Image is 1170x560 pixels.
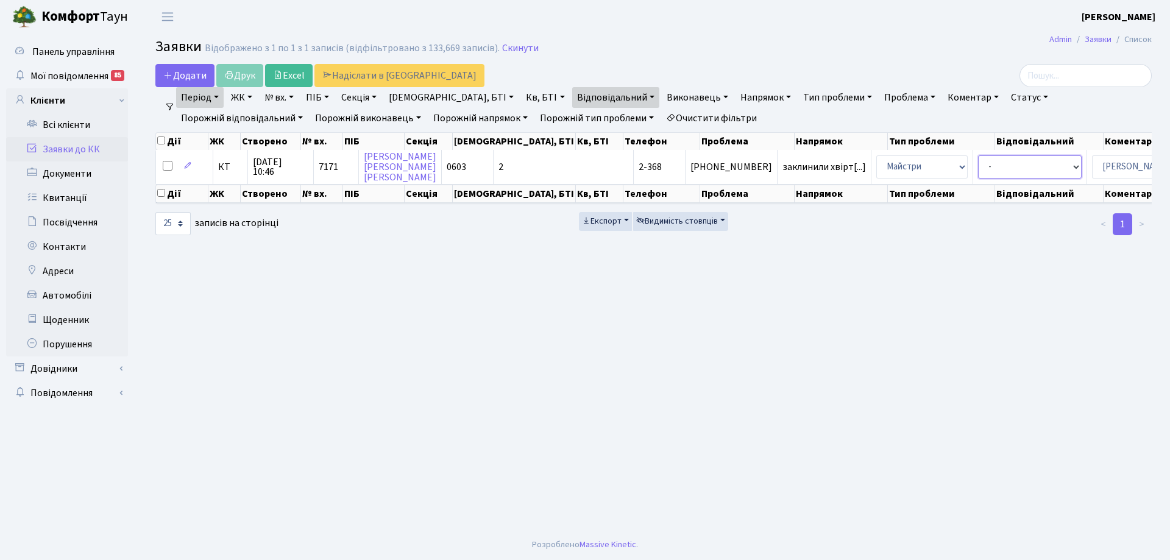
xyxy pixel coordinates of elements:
[6,186,128,210] a: Квитанції
[155,64,214,87] a: Додати
[700,185,795,203] th: Проблема
[782,160,866,174] span: заклинили хвірт[...]
[576,185,623,203] th: Кв, БТІ
[502,43,539,54] a: Скинути
[176,108,308,129] a: Порожній відповідальний
[156,185,208,203] th: Дії
[1049,33,1072,46] a: Admin
[41,7,128,27] span: Таун
[453,185,576,203] th: [DEMOGRAPHIC_DATA], БТІ
[572,87,659,108] a: Відповідальний
[6,308,128,332] a: Щоденник
[155,36,202,57] span: Заявки
[218,162,243,172] span: КТ
[30,69,108,83] span: Мої повідомлення
[1104,185,1168,203] th: Коментарі
[253,157,308,177] span: [DATE] 10:46
[453,133,576,150] th: [DEMOGRAPHIC_DATA], БТІ
[521,87,569,108] a: Кв, БТІ
[661,108,762,129] a: Очистити фільтри
[301,185,343,203] th: № вх.
[156,133,208,150] th: Дії
[405,133,452,150] th: Секція
[301,133,343,150] th: № вх.
[1019,64,1152,87] input: Пошук...
[1085,33,1111,46] a: Заявки
[241,185,302,203] th: Створено
[428,108,533,129] a: Порожній напрямок
[155,212,278,235] label: записів на сторінці
[943,87,1004,108] a: Коментар
[32,45,115,58] span: Панель управління
[155,212,191,235] select: записів на сторінці
[888,185,994,203] th: Тип проблеми
[795,133,888,150] th: Напрямок
[6,88,128,113] a: Клієнти
[6,283,128,308] a: Автомобілі
[995,185,1104,203] th: Відповідальний
[633,212,728,231] button: Видимість стовпців
[6,40,128,64] a: Панель управління
[700,133,795,150] th: Проблема
[6,210,128,235] a: Посвідчення
[310,108,426,129] a: Порожній виконавець
[343,185,405,203] th: ПІБ
[795,185,888,203] th: Напрямок
[1111,33,1152,46] li: Список
[1031,27,1170,52] nav: breadcrumb
[111,70,124,81] div: 85
[336,87,381,108] a: Секція
[639,160,662,174] span: 2-368
[623,185,700,203] th: Телефон
[995,133,1104,150] th: Відповідальний
[662,87,733,108] a: Виконавець
[41,7,100,26] b: Комфорт
[205,43,500,54] div: Відображено з 1 по 1 з 1 записів (відфільтровано з 133,669 записів).
[176,87,224,108] a: Період
[208,133,241,150] th: ЖК
[343,133,405,150] th: ПІБ
[1082,10,1155,24] a: [PERSON_NAME]
[1104,133,1168,150] th: Коментарі
[226,87,257,108] a: ЖК
[736,87,796,108] a: Напрямок
[580,538,636,551] a: Massive Kinetic
[532,538,638,551] div: Розроблено .
[879,87,940,108] a: Проблема
[163,69,207,82] span: Додати
[1113,213,1132,235] a: 1
[579,212,632,231] button: Експорт
[888,133,994,150] th: Тип проблеми
[301,87,334,108] a: ПІБ
[6,259,128,283] a: Адреси
[582,215,622,227] span: Експорт
[405,185,452,203] th: Секція
[6,64,128,88] a: Мої повідомлення85
[498,160,503,174] span: 2
[6,137,128,161] a: Заявки до КК
[265,64,313,87] a: Excel
[576,133,623,150] th: Кв, БТІ
[6,381,128,405] a: Повідомлення
[6,161,128,186] a: Документи
[636,215,718,227] span: Видимість стовпців
[364,150,436,184] a: [PERSON_NAME][PERSON_NAME][PERSON_NAME]
[260,87,299,108] a: № вх.
[623,133,700,150] th: Телефон
[6,235,128,259] a: Контакти
[447,160,466,174] span: 0603
[6,356,128,381] a: Довідники
[6,332,128,356] a: Порушення
[690,162,772,172] span: [PHONE_NUMBER]
[1006,87,1053,108] a: Статус
[319,160,338,174] span: 7171
[798,87,877,108] a: Тип проблеми
[535,108,659,129] a: Порожній тип проблеми
[241,133,302,150] th: Створено
[6,113,128,137] a: Всі клієнти
[208,185,241,203] th: ЖК
[152,7,183,27] button: Переключити навігацію
[12,5,37,29] img: logo.png
[384,87,519,108] a: [DEMOGRAPHIC_DATA], БТІ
